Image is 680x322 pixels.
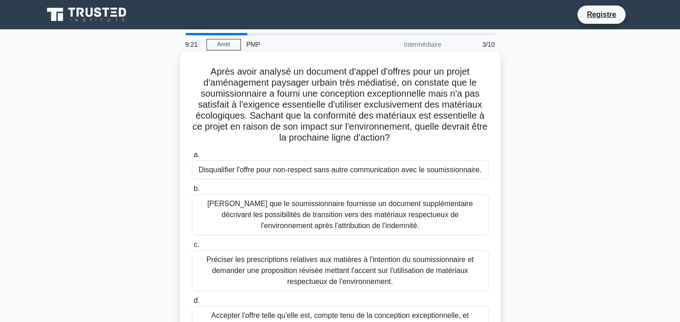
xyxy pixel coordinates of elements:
[367,35,447,54] div: Intermédiaire
[194,151,200,158] span: a.
[194,240,199,248] span: c.
[581,9,621,20] a: Registre
[207,39,241,50] a: Arrêt
[241,35,367,54] div: PMP
[192,194,489,235] div: [PERSON_NAME] que le soumissionnaire fournisse un document supplémentaire décrivant les possibili...
[180,35,207,54] div: 9:21
[191,66,490,144] h5: Après avoir analysé un document d'appel d'offres pour un projet d'aménagement paysager urbain trè...
[194,296,200,304] span: d.
[192,250,489,291] div: Préciser les prescriptions relatives aux matières à l'intention du soumissionnaire et demander un...
[194,185,200,192] span: b.
[192,160,489,180] div: Disqualifier l'offre pour non-respect sans autre communication avec le soumissionnaire.
[447,35,500,54] div: 3/10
